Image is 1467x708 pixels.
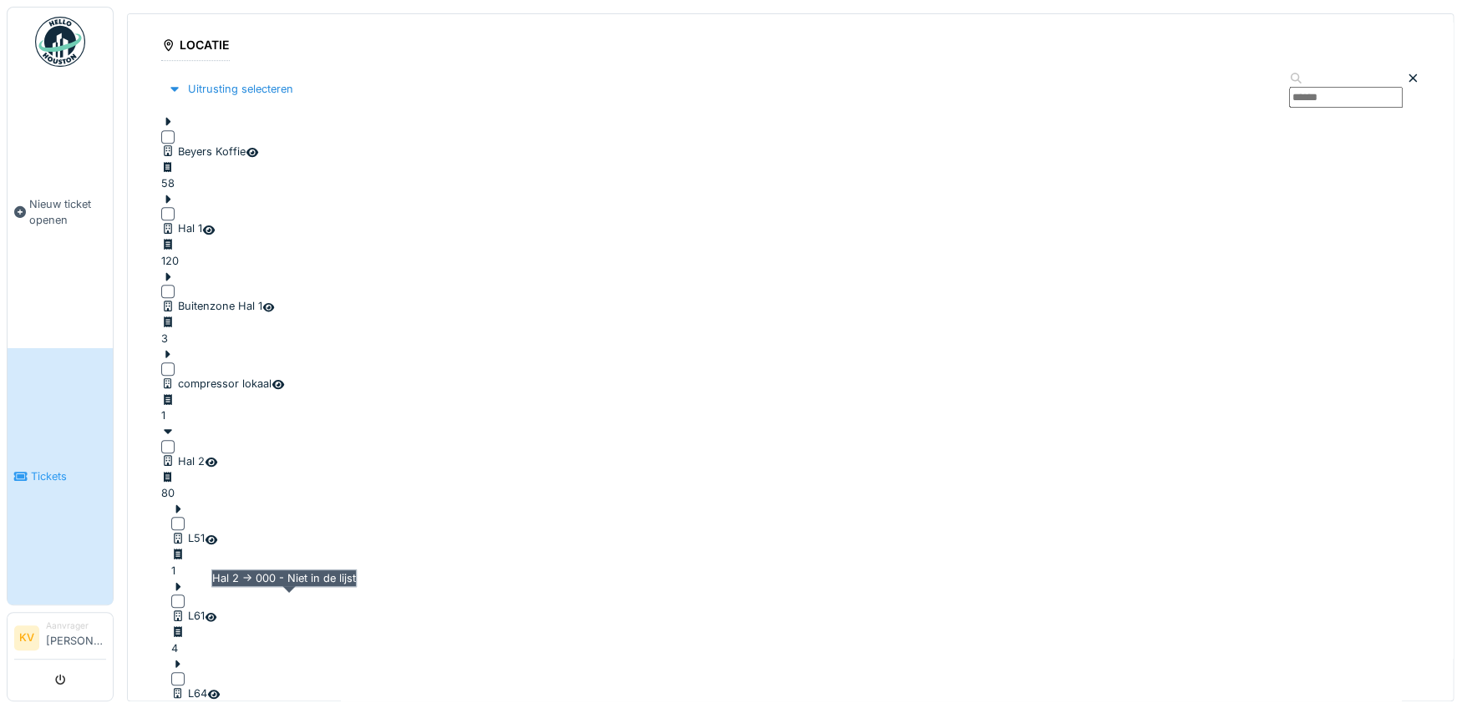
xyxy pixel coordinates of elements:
div: L64 [171,685,207,701]
span: Nieuw ticket openen [29,196,106,228]
div: Locatie [161,33,230,61]
img: Badge_color-CXgf-gQk.svg [35,17,85,67]
a: KV Aanvrager[PERSON_NAME] [14,619,106,660]
span: Tickets [31,468,106,484]
div: 1 [171,563,191,579]
div: compressor lokaal [161,376,272,392]
div: Hal 2 -> 000 - Niet in de lijst [211,569,357,587]
div: L51 [171,530,205,546]
div: L61 [171,608,205,624]
div: 4 [171,640,191,656]
div: 80 [161,485,181,501]
div: Buitenzone Hal 1 [161,298,262,314]
div: 1 [161,407,181,423]
div: Uitrusting selecteren [161,78,300,100]
a: Tickets [8,348,113,604]
div: Hal 2 [161,453,205,469]
div: Hal 1 [161,220,202,236]
a: Nieuw ticket openen [8,76,113,348]
div: 58 [161,175,181,191]
div: 120 [161,253,181,269]
div: Beyers Koffie [161,144,246,159]
li: [PERSON_NAME] [46,619,106,655]
li: KV [14,625,39,650]
div: 3 [161,331,181,346]
div: Aanvrager [46,619,106,632]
